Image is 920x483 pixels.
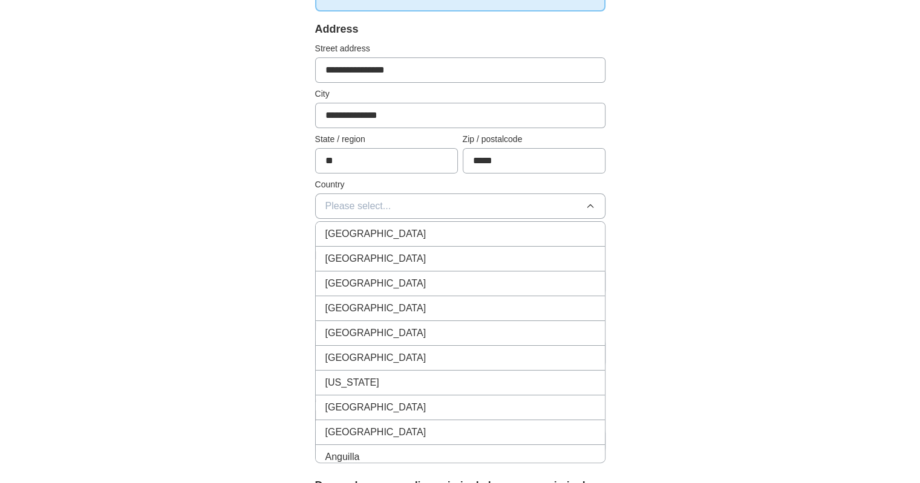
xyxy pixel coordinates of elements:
span: [GEOGRAPHIC_DATA] [325,276,426,291]
label: Country [315,178,605,191]
span: [GEOGRAPHIC_DATA] [325,400,426,415]
span: [GEOGRAPHIC_DATA] [325,301,426,316]
span: [GEOGRAPHIC_DATA] [325,227,426,241]
span: Anguilla [325,450,360,464]
div: Address [315,21,605,37]
span: Please select... [325,199,391,213]
button: Please select... [315,193,605,219]
span: [US_STATE] [325,375,379,390]
span: [GEOGRAPHIC_DATA] [325,425,426,439]
span: [GEOGRAPHIC_DATA] [325,326,426,340]
label: State / region [315,133,458,146]
label: City [315,88,605,100]
span: [GEOGRAPHIC_DATA] [325,351,426,365]
label: Street address [315,42,605,55]
span: [GEOGRAPHIC_DATA] [325,251,426,266]
label: Zip / postalcode [463,133,605,146]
